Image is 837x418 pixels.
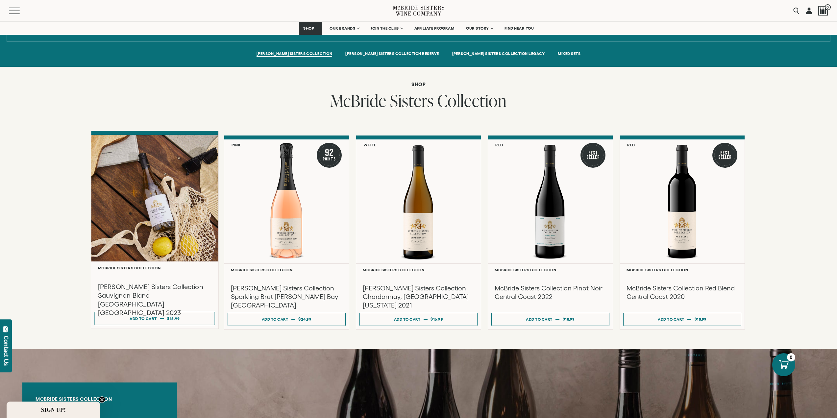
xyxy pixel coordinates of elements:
h6: McBride Sisters Collection [495,268,606,272]
span: FIND NEAR YOU [505,26,534,31]
div: 0 [787,353,795,361]
h6: McBride Sisters Collection [627,268,738,272]
a: OUR BRANDS [325,22,363,35]
a: Pink 92 Points McBride Sisters Collection Sparkling Brut Rose Hawke's Bay NV McBride Sisters Coll... [224,135,349,330]
div: Add to cart [658,314,684,324]
a: [PERSON_NAME] SISTERS COLLECTION [257,51,332,57]
span: 0 [825,4,831,10]
span: JOIN THE CLUB [371,26,399,31]
h6: Red [627,143,635,147]
h3: McBride Sisters Collection Pinot Noir Central Coast 2022 [495,284,606,301]
h3: [PERSON_NAME] Sisters Collection Chardonnay, [GEOGRAPHIC_DATA][US_STATE] 2021 [363,284,474,309]
span: SHOP [303,26,314,31]
a: White McBride Sisters Collection Chardonnay, Central Coast California McBride Sisters Collection ... [356,135,481,330]
span: SIGN UP! [41,406,66,414]
a: [PERSON_NAME] SISTERS COLLECTION LEGACY [452,51,545,57]
a: Red Best Seller McBride Sisters Collection Central Coast Pinot Noir McBride Sisters Collection Mc... [488,135,613,330]
button: Add to cart $16.99 [94,312,215,325]
span: Sisters [390,89,434,112]
a: FIND NEAR YOU [500,22,538,35]
span: Collection [437,89,507,112]
span: OUR BRANDS [330,26,355,31]
button: Add to cart $18.99 [623,313,741,326]
a: OUR STORY [462,22,497,35]
span: AFFILIATE PROGRAM [414,26,455,31]
a: Red Best Seller McBride Sisters Collection Red Blend Central Coast McBride Sisters Collection McB... [620,135,745,330]
h6: McBride Sisters Collection [231,268,342,272]
h6: McBride Sisters Collection [36,396,164,402]
button: Add to cart $24.99 [228,313,346,326]
a: JOIN THE CLUB [366,22,407,35]
h6: McBride Sisters Collection [98,266,212,270]
a: MIXED SETS [558,51,580,57]
button: Add to cart $16.99 [359,313,478,326]
h3: McBride Sisters Collection Red Blend Central Coast 2020 [627,284,738,301]
div: Add to cart [130,313,157,323]
span: $18.99 [563,317,575,321]
span: $24.99 [298,317,311,321]
span: $18.99 [695,317,707,321]
div: Contact Us [3,336,10,366]
div: Add to cart [394,314,421,324]
a: SHOP [299,22,322,35]
div: Add to cart [526,314,553,324]
div: Add to cart [262,314,288,324]
span: $16.99 [431,317,443,321]
a: AFFILIATE PROGRAM [410,22,459,35]
span: $16.99 [167,316,180,321]
div: SIGN UP!Close teaser [7,402,100,418]
button: Mobile Menu Trigger [9,8,33,14]
button: Close teaser [99,396,105,403]
span: OUR STORY [466,26,489,31]
h3: [PERSON_NAME] Sisters Collection Sauvignon Blanc [GEOGRAPHIC_DATA] [GEOGRAPHIC_DATA] 2023 [98,282,212,317]
h6: McBride Sisters Collection [363,268,474,272]
span: McBride [330,89,386,112]
h6: Pink [232,143,241,147]
h3: [PERSON_NAME] Sisters Collection Sparkling Brut [PERSON_NAME] Bay [GEOGRAPHIC_DATA] [231,284,342,309]
a: McBride Sisters Collection [PERSON_NAME] Sisters Collection Sauvignon Blanc [GEOGRAPHIC_DATA] [GE... [91,131,219,329]
h6: White [363,143,376,147]
a: [PERSON_NAME] SISTERS COLLECTION RESERVE [345,51,439,57]
h6: Red [495,143,503,147]
button: Add to cart $18.99 [491,313,609,326]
